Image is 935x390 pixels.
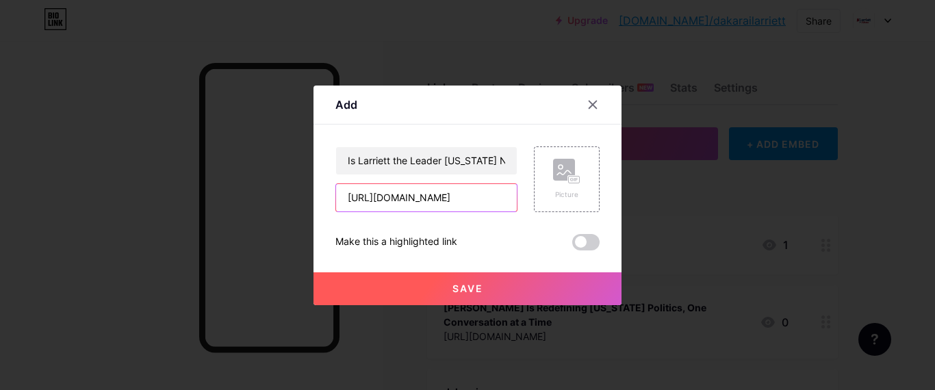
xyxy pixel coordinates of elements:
[336,184,517,211] input: URL
[336,147,517,174] input: Title
[335,96,357,113] div: Add
[553,190,580,200] div: Picture
[313,272,622,305] button: Save
[335,234,457,250] div: Make this a highlighted link
[452,283,483,294] span: Save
